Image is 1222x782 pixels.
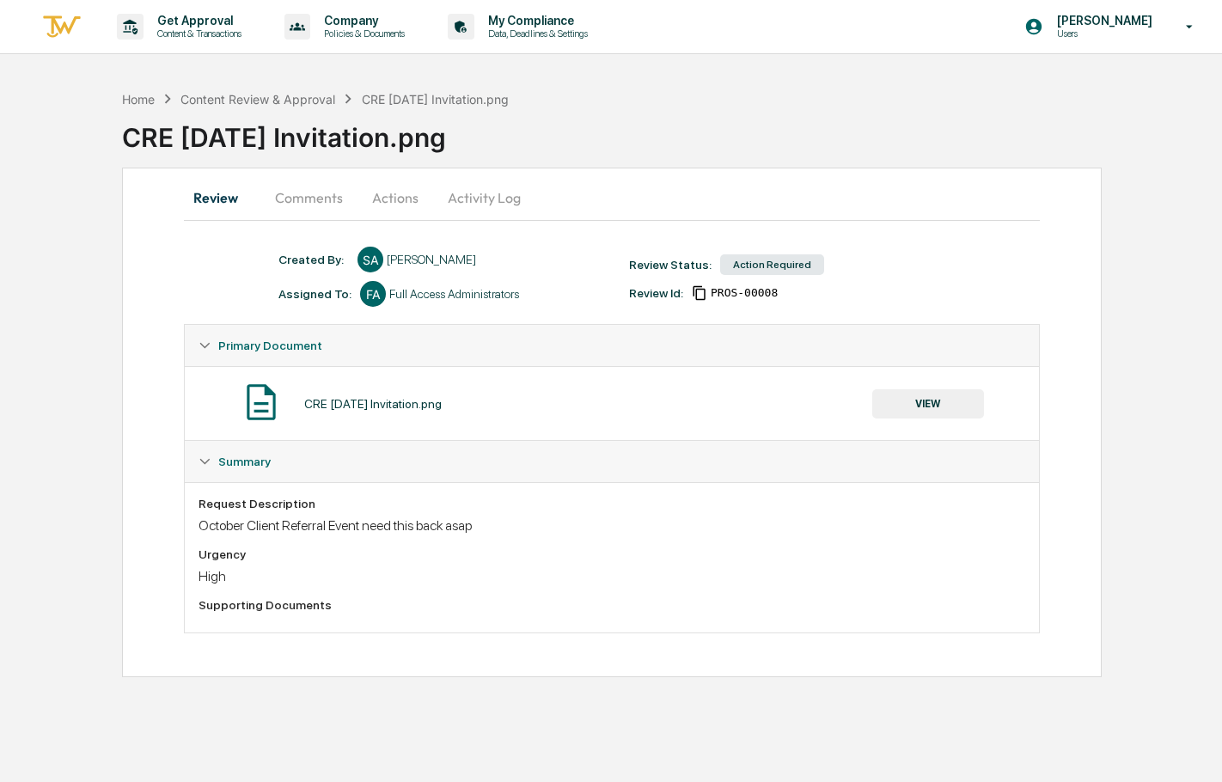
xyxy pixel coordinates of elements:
[310,27,413,40] p: Policies & Documents
[434,177,535,218] button: Activity Log
[304,397,442,411] div: CRE [DATE] Invitation.png
[218,455,271,468] span: Summary
[387,253,476,266] div: [PERSON_NAME]
[185,366,1038,440] div: Primary Document
[629,286,683,300] div: Review Id:
[474,14,596,27] p: My Compliance
[199,547,1024,561] div: Urgency
[362,92,509,107] div: CRE [DATE] Invitation.png
[144,14,250,27] p: Get Approval
[185,441,1038,482] div: Summary
[278,253,349,266] div: Created By: ‎ ‎
[199,517,1024,534] div: October Client Referral Event need this back asap
[41,13,82,41] img: logo
[144,27,250,40] p: Content & Transactions
[184,177,1039,218] div: secondary tabs example
[310,14,413,27] p: Company
[122,108,1222,153] div: CRE [DATE] Invitation.png
[720,254,824,275] div: Action Required
[360,281,386,307] div: FA
[357,247,383,272] div: SA
[357,177,434,218] button: Actions
[872,389,984,418] button: VIEW
[1043,14,1161,27] p: [PERSON_NAME]
[261,177,357,218] button: Comments
[474,27,596,40] p: Data, Deadlines & Settings
[629,258,712,272] div: Review Status:
[389,287,519,301] div: Full Access Administrators
[218,339,322,352] span: Primary Document
[185,325,1038,366] div: Primary Document
[185,482,1038,632] div: Summary
[711,286,778,300] span: fb135d3d-1276-4aa8-8f4a-07bf508700bd
[1043,27,1161,40] p: Users
[199,568,1024,584] div: High
[184,177,261,218] button: Review
[122,92,155,107] div: Home
[199,497,1024,510] div: Request Description
[199,598,1024,612] div: Supporting Documents
[278,287,351,301] div: Assigned To:
[240,381,283,424] img: Document Icon
[180,92,335,107] div: Content Review & Approval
